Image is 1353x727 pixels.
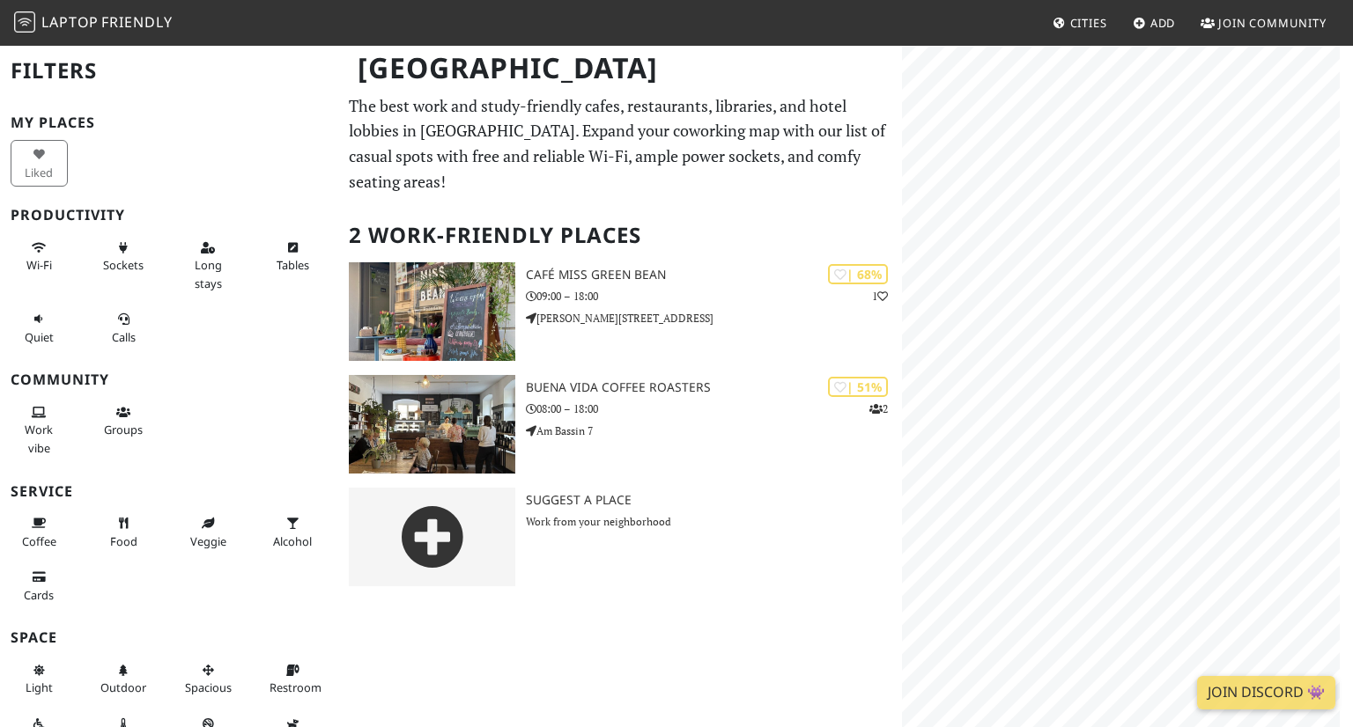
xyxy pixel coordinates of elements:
p: The best work and study-friendly cafes, restaurants, libraries, and hotel lobbies in [GEOGRAPHIC_... [349,93,891,195]
span: Add [1150,15,1176,31]
span: Friendly [101,12,172,32]
h3: Service [11,483,328,500]
button: Alcohol [264,509,322,555]
button: Groups [95,398,152,444]
button: Sockets [95,233,152,280]
p: 08:00 – 18:00 [526,400,902,417]
button: Outdoor [95,656,152,702]
h3: Café Miss Green Bean [526,268,902,283]
button: Wi-Fi [11,233,68,280]
a: Suggest a Place Work from your neighborhood [338,488,902,586]
button: Tables [264,233,322,280]
span: Long stays [195,257,222,290]
img: LaptopFriendly [14,11,35,33]
h2: 2 Work-Friendly Places [349,209,891,262]
a: Join Community [1194,7,1334,39]
span: Cities [1070,15,1107,31]
button: Calls [95,305,152,351]
p: Work from your neighborhood [526,513,902,530]
span: Laptop [41,12,99,32]
span: Food [110,533,137,549]
img: Café Miss Green Bean [349,262,515,361]
button: Food [95,509,152,555]
a: Café Miss Green Bean | 68% 1 Café Miss Green Bean 09:00 – 18:00 [PERSON_NAME][STREET_ADDRESS] [338,262,902,361]
h3: My Places [11,114,328,131]
div: | 51% [828,377,888,397]
button: Veggie [180,509,237,555]
span: Video/audio calls [112,329,136,345]
span: Natural light [26,679,53,695]
img: Buena Vida Coffee Roasters [349,375,515,474]
span: Quiet [25,329,54,345]
span: Restroom [270,679,322,695]
span: Spacious [185,679,232,695]
span: Stable Wi-Fi [26,257,52,273]
span: Join Community [1218,15,1327,31]
h2: Filters [11,44,328,98]
button: Light [11,656,68,702]
span: Work-friendly tables [277,257,309,273]
span: Coffee [22,533,56,549]
button: Spacious [180,656,237,702]
button: Work vibe [11,398,68,462]
button: Coffee [11,509,68,555]
a: Join Discord 👾 [1197,676,1335,709]
p: 1 [872,288,888,305]
span: Power sockets [103,257,144,273]
a: Add [1126,7,1183,39]
h3: Space [11,629,328,646]
h1: [GEOGRAPHIC_DATA] [344,44,898,92]
h3: Suggest a Place [526,493,902,508]
p: 09:00 – 18:00 [526,288,902,305]
button: Cards [11,562,68,609]
img: gray-place-d2bdb4477600e061c01bd816cc0f2ef0cfcb1ca9e3ad78868dd16fb2af073a21.png [349,488,515,586]
span: Alcohol [273,533,312,549]
span: Credit cards [24,587,54,603]
a: Buena Vida Coffee Roasters | 51% 2 Buena Vida Coffee Roasters 08:00 – 18:00 Am Bassin 7 [338,375,902,474]
p: 2 [869,400,888,417]
p: [PERSON_NAME][STREET_ADDRESS] [526,310,902,327]
span: People working [25,422,53,455]
button: Quiet [11,305,68,351]
h3: Productivity [11,207,328,224]
span: Outdoor area [100,679,146,695]
button: Restroom [264,656,322,702]
h3: Buena Vida Coffee Roasters [526,380,902,395]
div: | 68% [828,264,888,284]
h3: Community [11,371,328,388]
span: Veggie [190,533,226,549]
a: Cities [1046,7,1114,39]
button: Long stays [180,233,237,297]
a: LaptopFriendly LaptopFriendly [14,8,173,39]
span: Group tables [104,422,143,437]
p: Am Bassin 7 [526,422,902,439]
